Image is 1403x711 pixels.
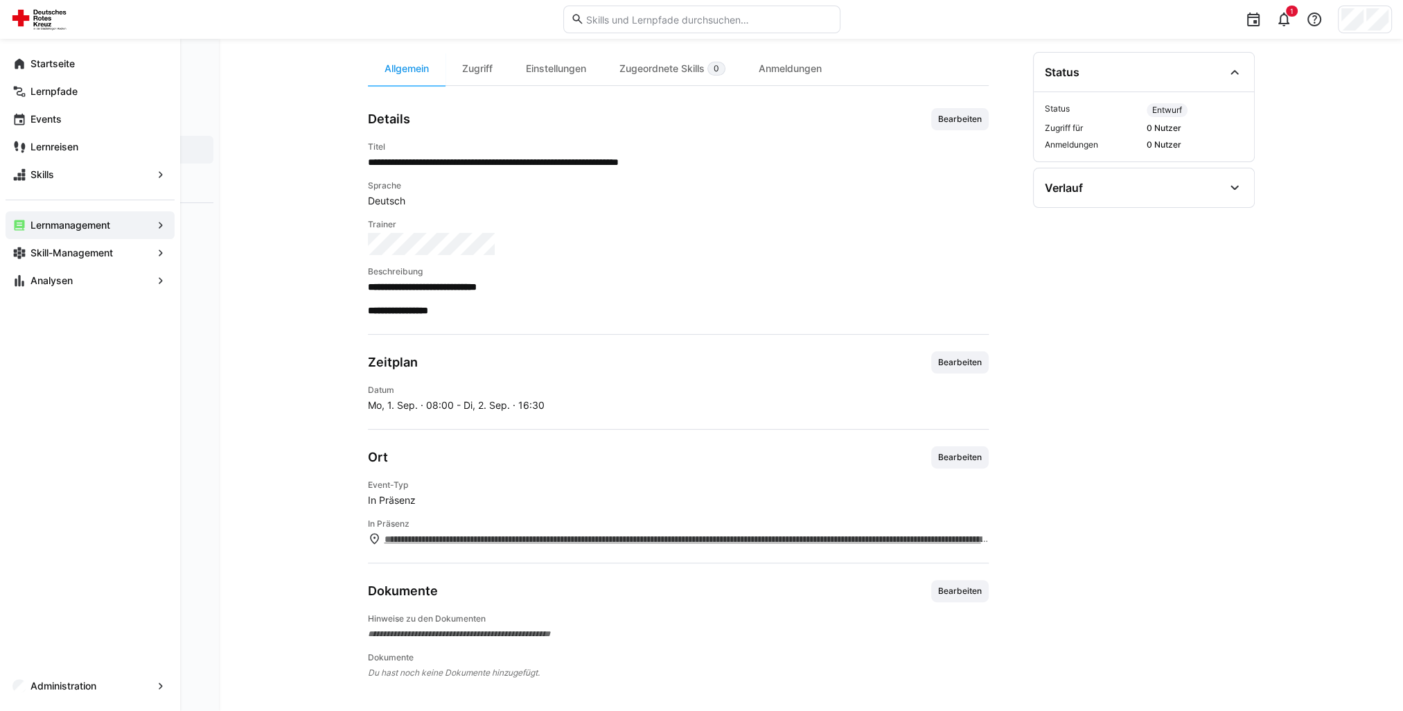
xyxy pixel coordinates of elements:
span: Deutsch [368,194,989,208]
h4: In Präsenz [368,518,989,529]
div: Einstellungen [509,52,603,85]
div: Allgemein [368,52,445,85]
input: Skills und Lernpfade durchsuchen… [584,13,832,26]
span: Bearbeiten [937,586,983,597]
span: 0 Nutzer [1147,139,1243,150]
div: Status [1045,65,1079,79]
h4: Event-Typ [368,480,989,491]
span: 1 [1290,7,1294,15]
span: Mo, 1. Sep. · 08:00 - Di, 2. Sep. · 16:30 [368,398,545,412]
button: Bearbeiten [931,446,989,468]
span: In Präsenz [368,493,989,507]
span: Bearbeiten [937,452,983,463]
h4: Hinweise zu den Dokumenten [368,613,989,624]
span: 0 Nutzer [1147,123,1243,134]
h4: Datum [368,385,545,396]
span: Du hast noch keine Dokumente hinzugefügt. [368,666,989,680]
h4: Dokumente [368,652,989,663]
button: Bearbeiten [931,580,989,602]
span: Entwurf [1152,105,1182,116]
div: Zugriff [445,52,509,85]
h3: Details [368,112,410,127]
h4: Titel [368,141,989,152]
h3: Zeitplan [368,355,418,370]
h4: Sprache [368,180,989,191]
span: 0 [714,63,719,74]
span: Status [1045,103,1141,117]
span: Bearbeiten [937,114,983,125]
h3: Ort [368,450,388,465]
div: Anmeldungen [742,52,838,85]
h4: Trainer [368,219,989,230]
div: Verlauf [1045,181,1083,195]
button: Bearbeiten [931,108,989,130]
span: Anmeldungen [1045,139,1141,150]
button: Bearbeiten [931,351,989,374]
span: Bearbeiten [937,357,983,368]
div: Zugeordnete Skills [603,52,742,85]
h3: Dokumente [368,583,438,599]
h4: Beschreibung [368,266,989,277]
span: Zugriff für [1045,123,1141,134]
